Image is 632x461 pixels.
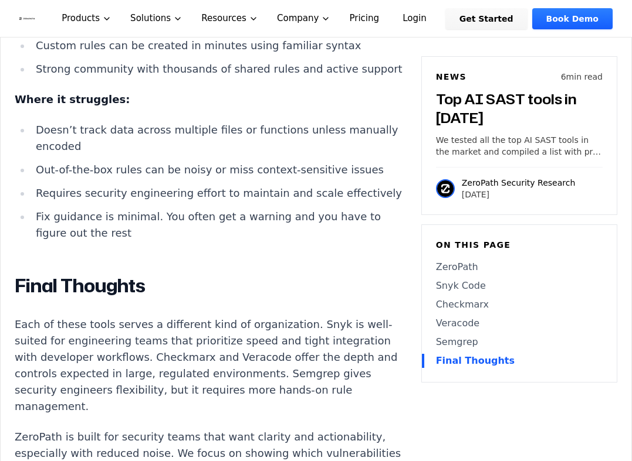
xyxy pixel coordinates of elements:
[436,316,603,330] a: Veracode
[31,122,407,155] li: Doesn’t track data across multiple files or functions unless manually encoded
[15,93,130,105] strong: Where it struggles:
[31,61,407,77] li: Strong community with thousands of shared rules and active support
[388,8,441,29] a: Login
[532,8,613,29] a: Book Demo
[561,71,603,83] p: 6 min read
[436,354,603,368] a: Final Thoughts
[436,279,603,293] a: Snyk Code
[31,209,407,241] li: Fix guidance is minimal. You often get a warning and you have to figure out the rest
[436,90,603,127] h3: Top AI SAST tools in [DATE]
[15,274,407,298] h2: Final Thoughts
[436,260,603,274] a: ZeroPath
[31,162,407,178] li: Out-of-the-box rules can be noisy or miss context-sensitive issues
[436,179,455,198] img: ZeroPath Security Research
[436,71,467,83] h6: News
[462,177,576,189] p: ZeroPath Security Research
[31,37,407,54] li: Custom rules can be created in minutes using familiar syntax
[462,189,576,200] p: [DATE]
[436,298,603,312] a: Checkmarx
[15,316,407,415] p: Each of these tools serves a different kind of organization. Snyk is well-suited for engineering ...
[445,8,528,29] a: Get Started
[436,239,603,251] h6: On this page
[436,134,603,158] p: We tested all the top AI SAST tools in the market and compiled a list with pros and cons for each...
[31,185,407,202] li: Requires security engineering effort to maintain and scale effectively
[436,335,603,349] a: Semgrep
